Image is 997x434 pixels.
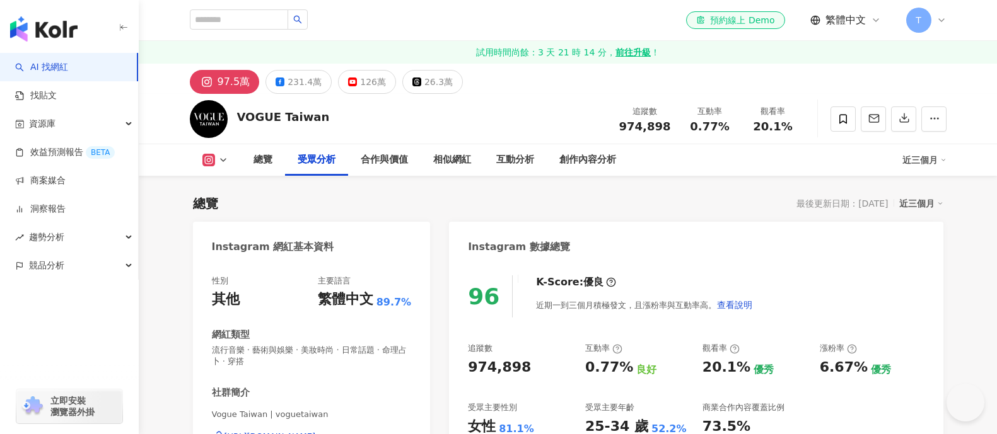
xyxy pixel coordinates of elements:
[193,195,218,212] div: 總覽
[636,363,656,377] div: 良好
[899,195,943,212] div: 近三個月
[29,223,64,251] span: 趨勢分析
[15,203,66,215] a: 洞察報告
[424,73,453,91] div: 26.3萬
[293,15,302,24] span: search
[690,120,729,133] span: 0.77%
[468,343,493,354] div: 追蹤數
[50,395,95,418] span: 立即安裝 瀏覽器外掛
[29,110,55,138] span: 資源庫
[619,105,671,118] div: 追蹤數
[686,11,784,29] a: 預約線上 Demo
[433,152,471,168] div: 相似網紅
[218,73,250,91] div: 97.5萬
[696,14,774,26] div: 預約線上 Demo
[212,345,412,367] span: 流行音樂 · 藝術與娛樂 · 美妝時尚 · 日常話題 · 命理占卜 · 穿搭
[254,152,272,168] div: 總覽
[338,70,396,94] button: 126萬
[190,100,228,138] img: KOL Avatar
[15,233,24,242] span: rise
[15,146,115,159] a: 效益預測報告BETA
[15,174,66,187] a: 商案媒合
[402,70,463,94] button: 26.3萬
[585,343,622,354] div: 互動率
[468,358,531,377] div: 974,898
[361,152,408,168] div: 合作與價值
[10,16,78,42] img: logo
[496,152,534,168] div: 互動分析
[212,409,412,420] span: Vogue Taiwan | voguetaiwan
[703,358,750,377] div: 20.1%
[583,275,603,289] div: 優良
[749,105,797,118] div: 觀看率
[947,384,984,421] iframe: Help Scout Beacon - Open
[468,283,499,309] div: 96
[265,70,332,94] button: 231.4萬
[190,70,260,94] button: 97.5萬
[615,46,651,59] strong: 前往升級
[20,396,45,416] img: chrome extension
[360,73,386,91] div: 126萬
[15,89,57,102] a: 找貼文
[585,402,634,413] div: 受眾主要年齡
[212,275,228,287] div: 性別
[871,363,891,377] div: 優秀
[703,402,784,413] div: 商業合作內容覆蓋比例
[318,275,351,287] div: 主要語言
[468,402,517,413] div: 受眾主要性別
[753,120,792,133] span: 20.1%
[16,389,122,423] a: chrome extension立即安裝 瀏覽器外掛
[376,295,412,309] span: 89.7%
[15,61,68,74] a: searchAI 找網紅
[902,150,947,170] div: 近三個月
[212,386,250,399] div: 社群簡介
[825,13,866,27] span: 繁體中文
[212,240,334,254] div: Instagram 網紅基本資料
[318,290,373,309] div: 繁體中文
[536,275,616,289] div: K-Score :
[536,292,753,317] div: 近期一到三個月積極發文，且漲粉率與互動率高。
[585,358,633,377] div: 0.77%
[716,292,753,317] button: 查看說明
[212,328,250,341] div: 網紅類型
[916,13,921,27] span: T
[212,290,240,309] div: 其他
[686,105,734,118] div: 互動率
[298,152,335,168] div: 受眾分析
[288,73,322,91] div: 231.4萬
[619,120,671,133] span: 974,898
[717,300,752,310] span: 查看說明
[703,343,740,354] div: 觀看率
[237,109,330,125] div: VOGUE Taiwan
[139,41,997,64] a: 試用時間尚餘：3 天 21 時 14 分，前往升級！
[754,363,774,377] div: 優秀
[559,152,616,168] div: 創作內容分析
[468,240,570,254] div: Instagram 數據總覽
[820,343,857,354] div: 漲粉率
[29,251,64,280] span: 競品分析
[796,198,888,208] div: 最後更新日期：[DATE]
[820,358,868,377] div: 6.67%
